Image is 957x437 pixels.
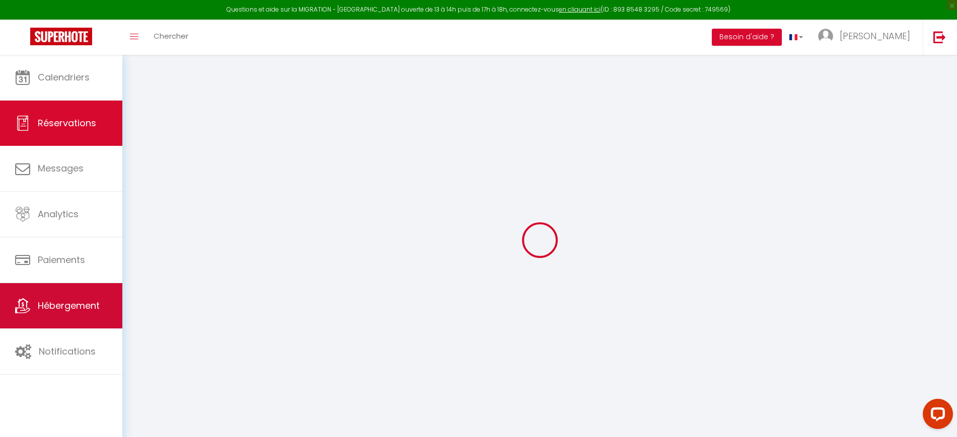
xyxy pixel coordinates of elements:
[38,117,96,129] span: Réservations
[154,31,188,41] span: Chercher
[38,253,85,266] span: Paiements
[38,208,79,220] span: Analytics
[39,345,96,358] span: Notifications
[811,20,923,55] a: ... [PERSON_NAME]
[915,395,957,437] iframe: LiveChat chat widget
[712,29,782,46] button: Besoin d'aide ?
[30,28,92,45] img: Super Booking
[840,30,910,42] span: [PERSON_NAME]
[38,162,84,174] span: Messages
[38,71,90,83] span: Calendriers
[559,5,601,14] a: en cliquant ici
[933,31,946,43] img: logout
[818,29,833,44] img: ...
[146,20,196,55] a: Chercher
[38,299,100,312] span: Hébergement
